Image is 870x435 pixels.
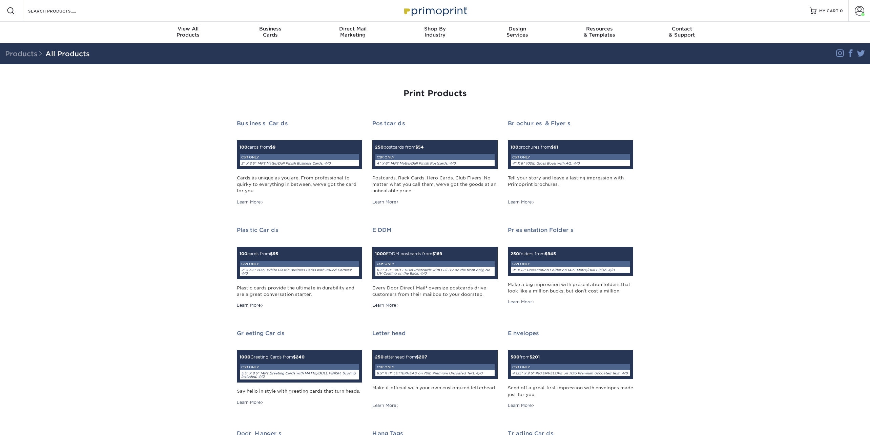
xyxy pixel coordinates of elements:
small: cards from [240,145,359,167]
span: 100 [511,145,518,150]
span: 250 [375,145,384,150]
small: CSR ONLY [512,365,530,369]
a: Brochures & Flyers 100brochures from$61CSR ONLY4" X 6" 100lb Gloss Book with AQ: 4/0 Tell your st... [508,120,633,205]
i: 4.125" X 9.5" #10 ENVELOPE on 70lb Premium Uncoated Text: 4/0 [512,371,628,375]
i: 6.5" X 8" 14PT EDDM Postcards with Full UV on the front only, No UV Coating on the Back: 4/0 [377,268,490,275]
div: Cards as unique as you are. From professional to quirky to everything in between, we've got the c... [237,175,362,194]
span: 9 [273,145,275,150]
div: Postcards. Rack Cards. Hero Cards. Club Flyers. No matter what you call them, we've got the goods... [372,175,498,194]
span: View All [147,26,229,32]
small: CSR ONLY [512,155,530,159]
h1: Print Products [237,89,633,99]
h2: Greeting Cards [237,330,362,336]
span: 207 [419,354,427,360]
h2: Postcards [372,120,498,127]
span: 1000 [240,354,250,360]
small: CSR ONLY [241,262,259,266]
a: Greeting Cards 1000Greeting Cards from$240CSR ONLY5.5" X 8.5" 14PT Greeting Cards with MATTE/DULL... [237,330,362,405]
div: Learn More [372,302,399,308]
span: Products [5,50,45,58]
span: Contact [641,26,723,32]
a: Letterhead 250letterhead from$207CSR ONLY8.5" X 11" LETTERHEAD on 70lb Premium Uncoated Text: 4/0... [372,330,498,409]
small: letterhead from [375,354,495,376]
span: 100 [240,251,247,256]
span: MY CART [819,8,838,14]
a: Direct MailMarketing [312,22,394,43]
i: 9" X 12" Presentation Folder on 14PT Matte/Dull Finish: 4/0 [512,268,615,272]
small: CSR ONLY [377,262,394,266]
span: Shop By [394,26,476,32]
h2: EDDM [372,227,498,233]
a: Shop ByIndustry [394,22,476,43]
div: Send off a great first impression with envelopes made just for you. [508,385,633,397]
a: Postcards 250postcards from$54CSR ONLY4" X 6" 14PT Matte/Dull Finish Postcards: 4/0 Postcards. Ra... [372,120,498,205]
span: 95 [273,251,278,256]
span: Direct Mail [312,26,394,32]
small: from [511,354,630,376]
i: 5.5" X 8.5" 14PT Greeting Cards with MATTE/DULL FINISH, Scoring Included: 4/0 [241,371,356,378]
small: CSR ONLY [377,365,394,369]
span: 250 [511,251,519,256]
span: 100 [240,145,247,150]
i: 8.5" X 11" LETTERHEAD on 70lb Premium Uncoated Text: 4/0 [377,371,482,375]
div: Industry [394,26,476,38]
span: 61 [554,145,558,150]
small: Greeting Cards from [240,354,359,380]
small: CSR ONLY [241,365,259,369]
h2: Envelopes [508,330,633,336]
span: 250 [375,354,384,360]
div: Cards [229,26,312,38]
a: Plastic Cards 100cards from$95CSR ONLY2" x 3.5" 20PT White Plastic Business Cards with Round Corn... [237,227,362,309]
div: Make it official with your own customized letterhead. [372,385,498,397]
span: 54 [418,145,424,150]
h2: Plastic Cards [237,227,362,233]
a: All Products [45,50,90,58]
a: Contact& Support [641,22,723,43]
small: cards from [240,251,359,277]
span: 169 [435,251,442,256]
small: CSR ONLY [377,155,394,159]
div: Say hello in style with greeting cards that turn heads. [237,388,362,394]
div: Make a big impression with presentation folders that look like a million bucks, but don't cost a ... [508,281,633,294]
a: DesignServices [476,22,558,43]
div: Products [147,26,229,38]
span: $ [551,145,554,150]
div: Learn More [372,199,399,205]
div: Learn More [237,302,264,308]
a: Resources& Templates [558,22,641,43]
a: Business Cards 100cards from$9CSR ONLY2" X 3.5" 14PT Matte/Dull Finish Business Cards: 4/0 Cards ... [237,120,362,205]
div: Learn More [237,199,264,205]
i: 4" X 6" 100lb Gloss Book with AQ: 4/0 [512,161,580,165]
i: 2" X 3.5" 14PT Matte/Dull Finish Business Cards: 4/0 [241,161,331,165]
a: EDDM 1000EDDM postcards from$169CSR ONLY6.5" X 8" 14PT EDDM Postcards with Full UV on the front o... [372,227,498,309]
div: Every Door Direct Mail® oversize postcards drive customers from their mailbox to your doorstep. [372,285,498,298]
div: Learn More [508,403,535,409]
div: Learn More [372,403,399,409]
span: 1000 [375,251,386,256]
h2: Letterhead [372,330,498,336]
a: Envelopes 500from$201CSR ONLY4.125" X 9.5" #10 ENVELOPE on 70lb Premium Uncoated Text: 4/0 Send o... [508,330,633,409]
div: Tell your story and leave a lasting impression with Primoprint brochures. [508,175,633,194]
h2: Brochures & Flyers [508,120,633,127]
span: $ [270,251,273,256]
i: 2" x 3.5" 20PT White Plastic Business Cards with Round Corners: 4/0 [241,268,352,275]
span: $ [293,354,296,360]
span: $ [415,145,418,150]
h2: Presentation Folders [508,227,633,233]
small: CSR ONLY [512,262,530,266]
small: EDDM postcards from [375,251,495,277]
img: Primoprint [401,3,469,18]
small: CSR ONLY [241,155,259,159]
span: $ [416,354,419,360]
small: postcards from [375,145,495,167]
span: $ [545,251,547,256]
small: folders from [511,251,630,273]
input: SEARCH PRODUCTS..... [27,7,94,15]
